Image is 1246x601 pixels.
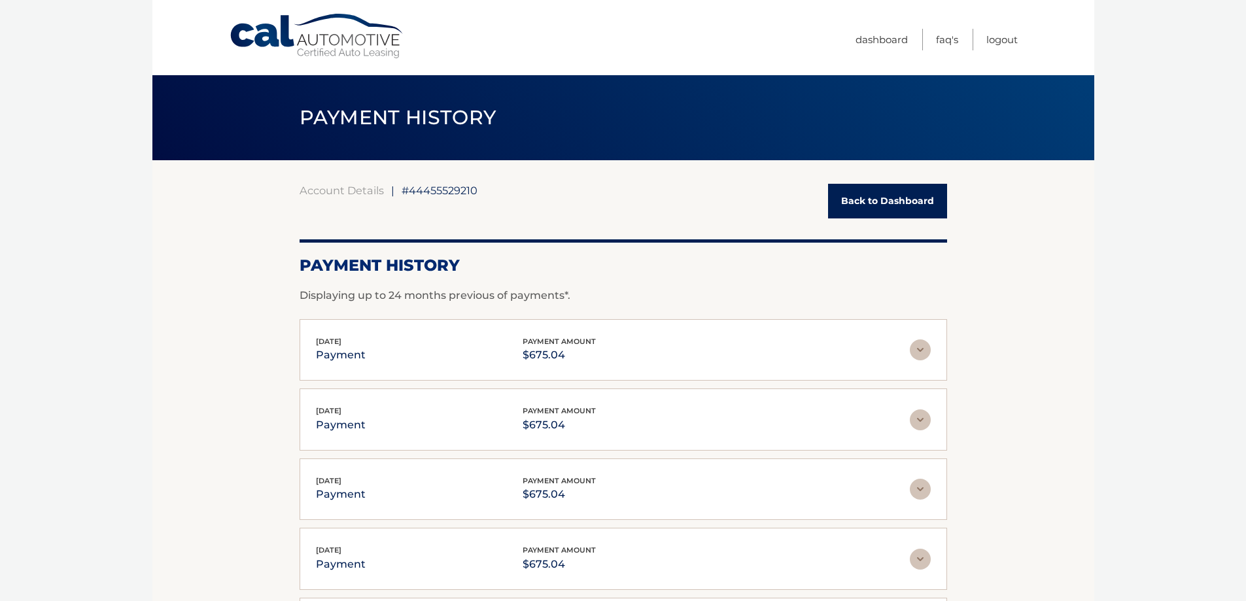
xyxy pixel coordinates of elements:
p: payment [316,346,366,364]
a: FAQ's [936,29,958,50]
p: payment [316,416,366,434]
p: $675.04 [523,555,596,574]
img: accordion-rest.svg [910,479,931,500]
a: Cal Automotive [229,13,406,60]
span: #44455529210 [402,184,477,197]
p: Displaying up to 24 months previous of payments*. [300,288,947,303]
span: PAYMENT HISTORY [300,105,496,129]
img: accordion-rest.svg [910,549,931,570]
span: [DATE] [316,337,341,346]
span: payment amount [523,476,596,485]
a: Account Details [300,184,384,197]
a: Back to Dashboard [828,184,947,218]
p: payment [316,485,366,504]
h2: Payment History [300,256,947,275]
span: payment amount [523,545,596,555]
span: [DATE] [316,545,341,555]
span: payment amount [523,406,596,415]
p: payment [316,555,366,574]
p: $675.04 [523,346,596,364]
a: Logout [986,29,1018,50]
span: [DATE] [316,476,341,485]
a: Dashboard [856,29,908,50]
img: accordion-rest.svg [910,409,931,430]
span: [DATE] [316,406,341,415]
span: | [391,184,394,197]
p: $675.04 [523,416,596,434]
img: accordion-rest.svg [910,339,931,360]
p: $675.04 [523,485,596,504]
span: payment amount [523,337,596,346]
